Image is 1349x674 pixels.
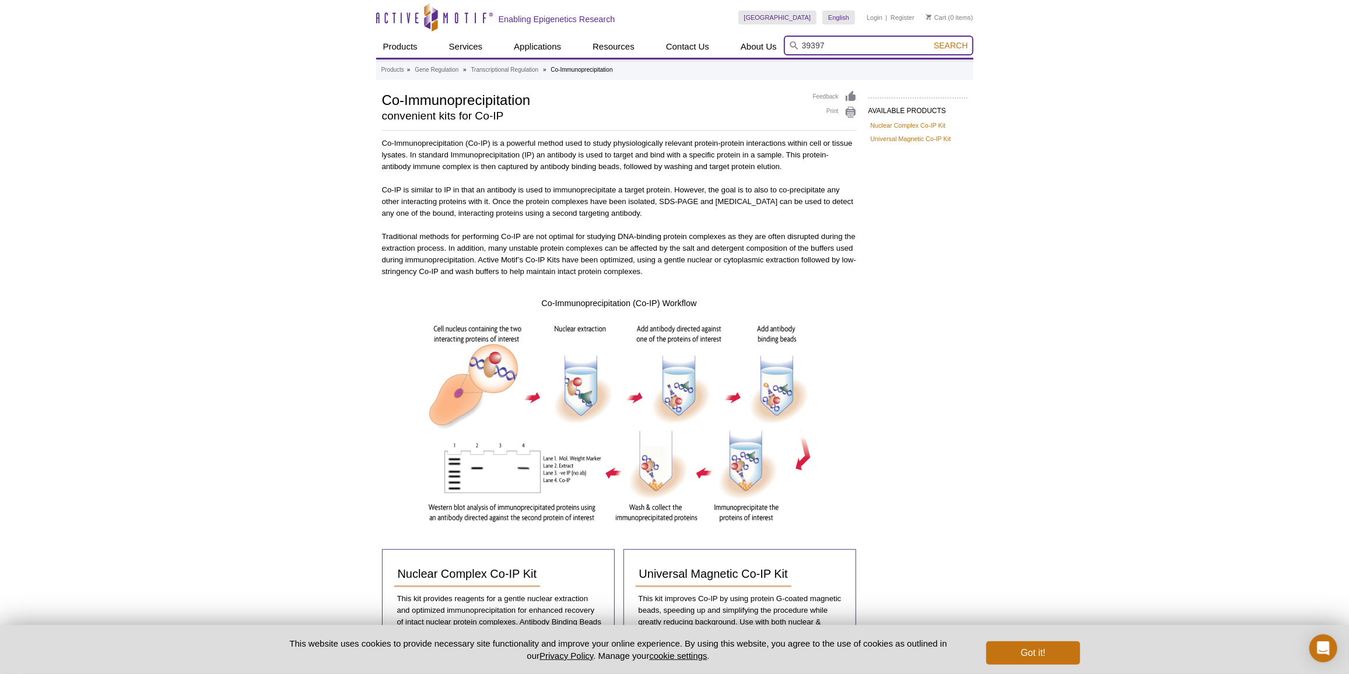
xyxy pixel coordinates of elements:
a: About Us [734,36,784,58]
img: Your Cart [926,14,931,20]
a: Services [442,36,490,58]
li: Co-Immunoprecipitation [551,66,612,73]
a: Universal Magnetic Co-IP Kit [636,561,791,587]
p: This kit provides reagents for a gentle nuclear extraction and optimized immunoprecipitation for ... [394,593,602,640]
button: Got it! [986,641,1080,665]
p: This website uses cookies to provide necessary site functionality and improve your online experie... [269,637,968,662]
a: Gene Regulation [415,65,458,75]
p: Co-Immunoprecipitation (Co-IP) is a powerful method used to study physiologically relevant protei... [382,138,857,173]
span: Co-Immunoprecipitation (Co-IP) Workflow [541,299,696,308]
a: Nuclear Complex Co-IP Kit [871,120,946,131]
h2: Enabling Epigenetics Research [499,14,615,24]
p: This kit improves Co-IP by using protein G-coated magnetic beads, speeding up and simplifying the... [636,593,844,640]
a: Transcriptional Regulation [471,65,539,75]
a: Print [813,106,857,119]
h2: convenient kits for Co-IP [382,111,801,121]
a: Feedback [813,90,857,103]
img: Co-IP Workflow [415,315,824,534]
a: Nuclear Complex Co-IP Kit [394,561,541,587]
li: | [886,10,888,24]
li: (0 items) [926,10,973,24]
a: Resources [586,36,642,58]
a: Cart [926,13,947,22]
li: » [407,66,411,73]
a: Products [381,65,404,75]
p: Traditional methods for performing Co-IP are not optimal for studying DNA-binding protein complex... [382,231,857,278]
h1: Co-Immunoprecipitation [382,90,801,108]
p: Co-IP is similar to IP in that an antibody is used to immunoprecipitate a target protein. However... [382,184,857,219]
a: Contact Us [659,36,716,58]
a: English [822,10,855,24]
a: Login [867,13,882,22]
span: Nuclear Complex Co-IP Kit [398,567,537,580]
li: » [543,66,546,73]
a: Products [376,36,425,58]
input: Keyword, Cat. No. [784,36,973,55]
li: » [463,66,467,73]
a: Applications [507,36,568,58]
h2: AVAILABLE PRODUCTS [868,97,968,118]
a: Privacy Policy [539,651,593,661]
span: Universal Magnetic Co-IP Kit [639,567,788,580]
span: Search [934,41,968,50]
a: [GEOGRAPHIC_DATA] [738,10,817,24]
button: Search [930,40,971,51]
div: Open Intercom Messenger [1309,634,1337,662]
a: Register [891,13,914,22]
button: cookie settings [649,651,707,661]
a: Universal Magnetic Co-IP Kit [871,134,951,144]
